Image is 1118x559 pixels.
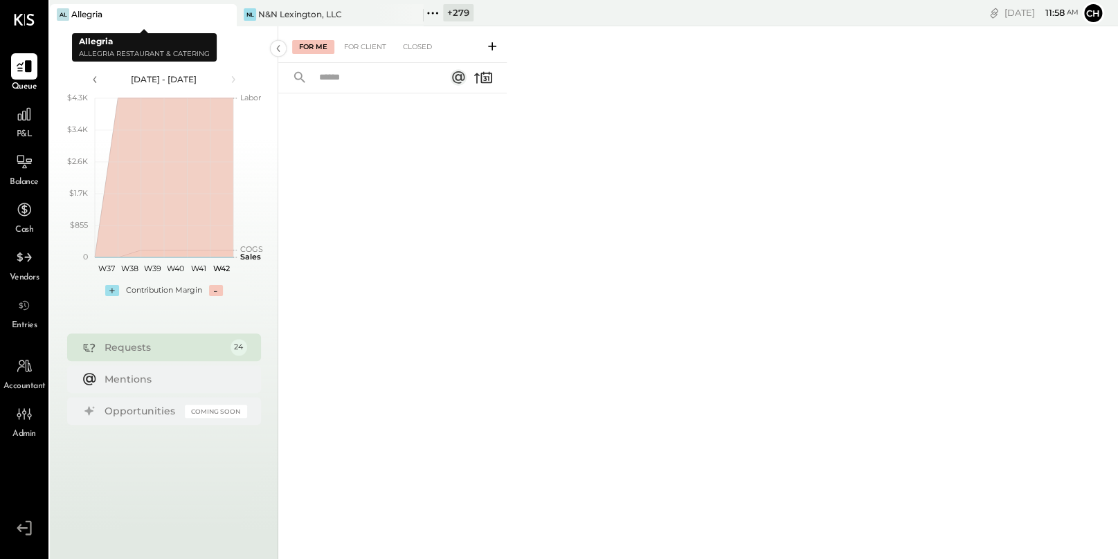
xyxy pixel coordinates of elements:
[105,285,119,296] div: +
[1,149,48,189] a: Balance
[1,53,48,93] a: Queue
[12,320,37,332] span: Entries
[209,285,223,296] div: -
[258,8,342,20] div: N&N Lexington, LLC
[240,93,261,102] text: Labor
[213,264,230,273] text: W42
[240,252,261,262] text: Sales
[70,220,88,230] text: $855
[396,40,439,54] div: Closed
[67,93,88,102] text: $4.3K
[167,264,184,273] text: W40
[1,292,48,332] a: Entries
[191,264,206,273] text: W41
[244,8,256,21] div: NL
[105,404,178,418] div: Opportunities
[12,428,36,441] span: Admin
[1,353,48,393] a: Accountant
[987,6,1001,20] div: copy link
[1,244,48,284] a: Vendors
[79,48,210,60] p: Allegria Restaurant & Catering
[126,285,202,296] div: Contribution Margin
[15,224,33,237] span: Cash
[240,244,263,254] text: COGS
[105,372,240,386] div: Mentions
[1082,2,1104,24] button: Ch
[79,36,113,46] b: Allegria
[443,4,474,21] div: + 279
[1004,6,1079,19] div: [DATE]
[143,264,161,273] text: W39
[10,272,39,284] span: Vendors
[1,196,48,237] a: Cash
[71,8,102,20] div: Allegria
[337,40,393,54] div: For Client
[231,339,247,356] div: 24
[83,252,88,262] text: 0
[98,264,114,273] text: W37
[67,125,88,134] text: $3.4K
[120,264,138,273] text: W38
[185,405,247,418] div: Coming Soon
[292,40,334,54] div: For Me
[1,401,48,441] a: Admin
[69,188,88,198] text: $1.7K
[12,81,37,93] span: Queue
[105,73,223,85] div: [DATE] - [DATE]
[10,176,39,189] span: Balance
[57,8,69,21] div: Al
[1,101,48,141] a: P&L
[105,340,224,354] div: Requests
[67,156,88,166] text: $2.6K
[3,381,46,393] span: Accountant
[17,129,33,141] span: P&L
